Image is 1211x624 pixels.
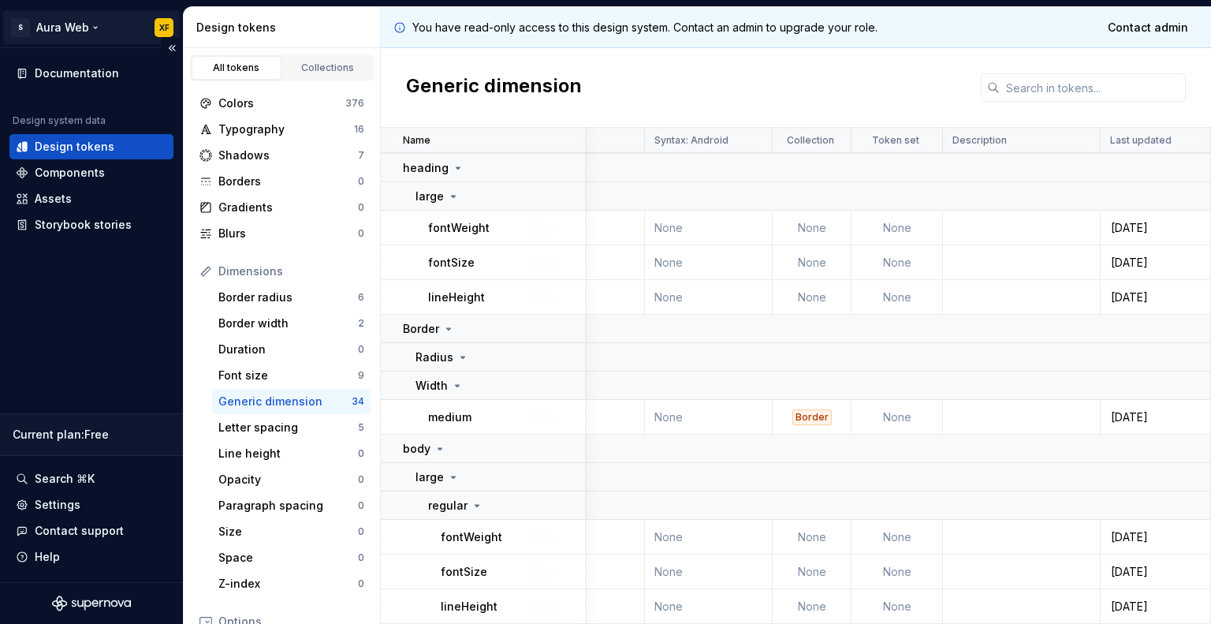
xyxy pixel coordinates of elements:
div: Colors [218,95,345,111]
td: None [851,400,943,435]
div: 9 [358,369,364,382]
div: Design system data [13,114,106,127]
a: Space0 [212,545,371,570]
td: None [851,245,943,280]
input: Search in tokens... [1000,73,1186,102]
p: regular [428,498,468,514]
div: XF [159,21,170,34]
a: Design tokens [9,134,173,159]
div: 7 [358,149,364,162]
td: None [645,520,773,555]
p: fontSize [428,255,475,271]
div: Dimensions [218,263,364,279]
a: Font size9 [212,363,371,388]
a: Duration0 [212,337,371,362]
div: 16 [354,123,364,136]
svg: Supernova Logo [52,596,131,611]
div: Components [35,165,105,181]
div: Border width [218,316,358,331]
div: Settings [35,497,80,513]
div: Opacity [218,472,358,488]
a: Storybook stories [9,212,173,237]
td: None [773,245,851,280]
span: Contact admin [1108,20,1188,35]
div: Borders [218,174,358,189]
td: None [773,280,851,315]
p: Width [415,378,448,394]
td: None [645,555,773,589]
div: 0 [358,447,364,460]
div: Storybook stories [35,217,132,233]
p: Name [403,134,430,147]
div: 5 [358,421,364,434]
div: Help [35,549,60,565]
div: 0 [358,499,364,512]
div: Documentation [35,65,119,81]
div: Assets [35,191,72,207]
p: Description [952,134,1007,147]
a: Assets [9,186,173,211]
div: 0 [358,551,364,564]
div: Design tokens [35,139,114,155]
td: None [851,589,943,624]
div: Duration [218,342,358,357]
div: Space [218,550,358,566]
div: 376 [345,97,364,110]
p: large [415,189,444,204]
div: Shadows [218,148,358,163]
p: Radius [415,349,453,365]
div: Design tokens [196,20,374,35]
p: Collection [787,134,834,147]
div: Typography [218,121,354,137]
p: fontSize [441,564,487,580]
div: [DATE] [1101,529,1209,545]
a: Border radius6 [212,285,371,310]
p: Border [403,321,439,337]
a: Documentation [9,61,173,86]
p: fontWeight [428,220,490,236]
p: fontWeight [441,529,502,545]
div: Size [218,524,358,540]
td: None [645,400,773,435]
td: None [645,280,773,315]
td: None [851,555,943,589]
p: heading [403,160,449,176]
td: None [851,280,943,315]
td: None [851,520,943,555]
div: Font size [218,368,358,383]
button: Collapse sidebar [161,37,183,59]
div: 2 [358,317,364,330]
div: Collections [289,62,367,74]
div: 6 [358,291,364,304]
td: None [851,211,943,245]
div: [DATE] [1101,599,1209,615]
p: medium [428,409,471,425]
div: [DATE] [1101,564,1209,580]
div: All tokens [197,62,276,74]
a: Line height0 [212,441,371,466]
button: Search ⌘K [9,466,173,491]
div: Aura Web [36,20,89,35]
p: large [415,469,444,485]
div: Z-index [218,576,358,592]
div: Gradients [218,200,358,215]
a: Colors376 [193,91,371,116]
a: Generic dimension34 [212,389,371,414]
div: Blurs [218,226,358,241]
td: None [773,555,851,589]
a: Components [9,160,173,185]
div: [DATE] [1101,255,1209,271]
h2: Generic dimension [406,73,582,102]
div: 0 [358,201,364,214]
button: SAura WebXF [3,10,180,44]
td: None [773,520,851,555]
a: Gradients0 [193,195,371,220]
td: None [645,211,773,245]
a: Typography16 [193,117,371,142]
div: Paragraph spacing [218,498,358,514]
a: Z-index0 [212,571,371,596]
div: Border [792,409,832,425]
p: Last updated [1110,134,1172,147]
p: You have read-only access to this design system. Contact an admin to upgrade your role. [412,20,878,35]
div: 0 [358,175,364,188]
